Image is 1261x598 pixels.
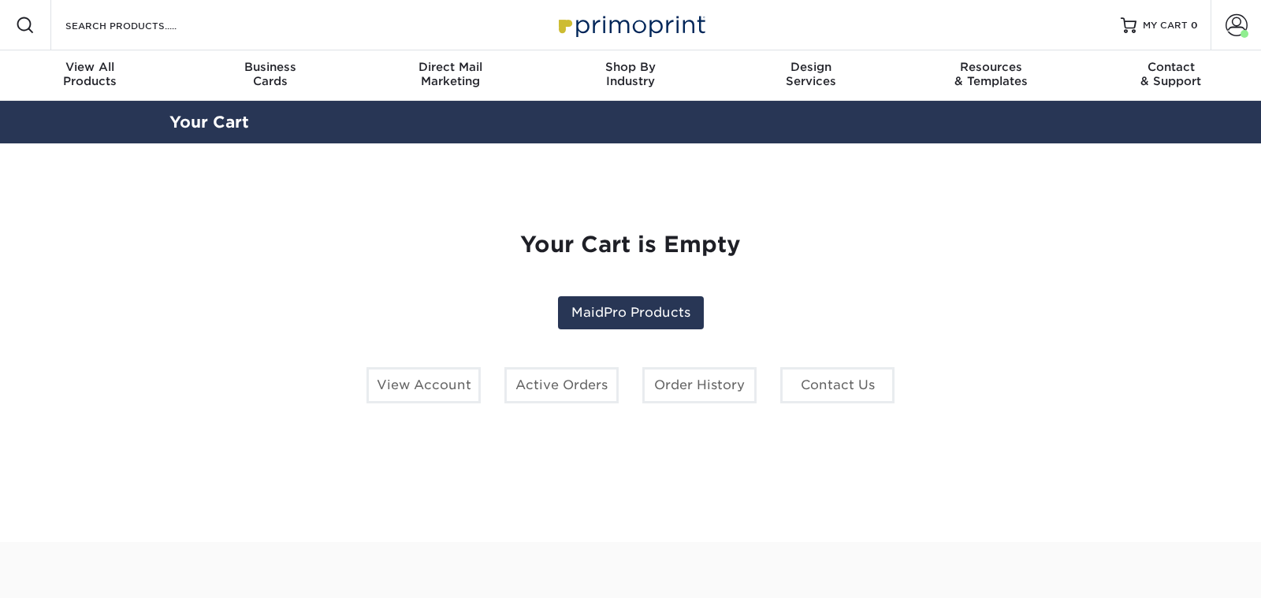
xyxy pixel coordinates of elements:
[1191,20,1198,31] span: 0
[180,60,361,88] div: Cards
[64,16,218,35] input: SEARCH PRODUCTS.....
[1081,60,1261,74] span: Contact
[541,60,721,74] span: Shop By
[180,50,361,101] a: BusinessCards
[180,60,361,74] span: Business
[541,50,721,101] a: Shop ByIndustry
[1081,60,1261,88] div: & Support
[1143,19,1188,32] span: MY CART
[1081,50,1261,101] a: Contact& Support
[169,113,249,132] a: Your Cart
[552,8,709,42] img: Primoprint
[642,367,757,403] a: Order History
[720,60,901,88] div: Services
[901,50,1081,101] a: Resources& Templates
[360,60,541,88] div: Marketing
[182,232,1079,258] h1: Your Cart is Empty
[901,60,1081,88] div: & Templates
[504,367,619,403] a: Active Orders
[558,296,704,329] a: MaidPro Products
[360,50,541,101] a: Direct MailMarketing
[366,367,481,403] a: View Account
[720,60,901,74] span: Design
[360,60,541,74] span: Direct Mail
[780,367,895,403] a: Contact Us
[901,60,1081,74] span: Resources
[541,60,721,88] div: Industry
[720,50,901,101] a: DesignServices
